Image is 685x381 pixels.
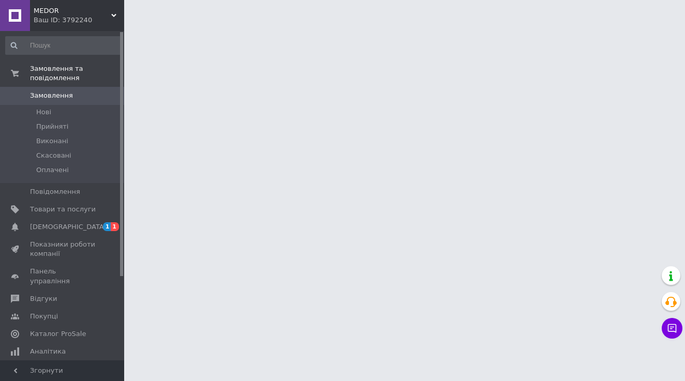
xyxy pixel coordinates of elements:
span: Оплачені [36,165,69,175]
span: Скасовані [36,151,71,160]
span: Аналітика [30,347,66,356]
span: Замовлення [30,91,73,100]
span: Повідомлення [30,187,80,196]
span: 1 [111,222,119,231]
span: Товари та послуги [30,205,96,214]
span: [DEMOGRAPHIC_DATA] [30,222,107,232]
span: Показники роботи компанії [30,240,96,258]
button: Чат з покупцем [662,318,682,339]
span: Нові [36,108,51,117]
span: Каталог ProSale [30,329,86,339]
span: Покупці [30,312,58,321]
span: Виконані [36,136,68,146]
div: Ваш ID: 3792240 [34,16,124,25]
span: Панель управління [30,267,96,285]
input: Пошук [5,36,122,55]
span: Відгуки [30,294,57,303]
span: 1 [103,222,111,231]
span: Прийняті [36,122,68,131]
span: MEDOR [34,6,111,16]
span: Замовлення та повідомлення [30,64,124,83]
